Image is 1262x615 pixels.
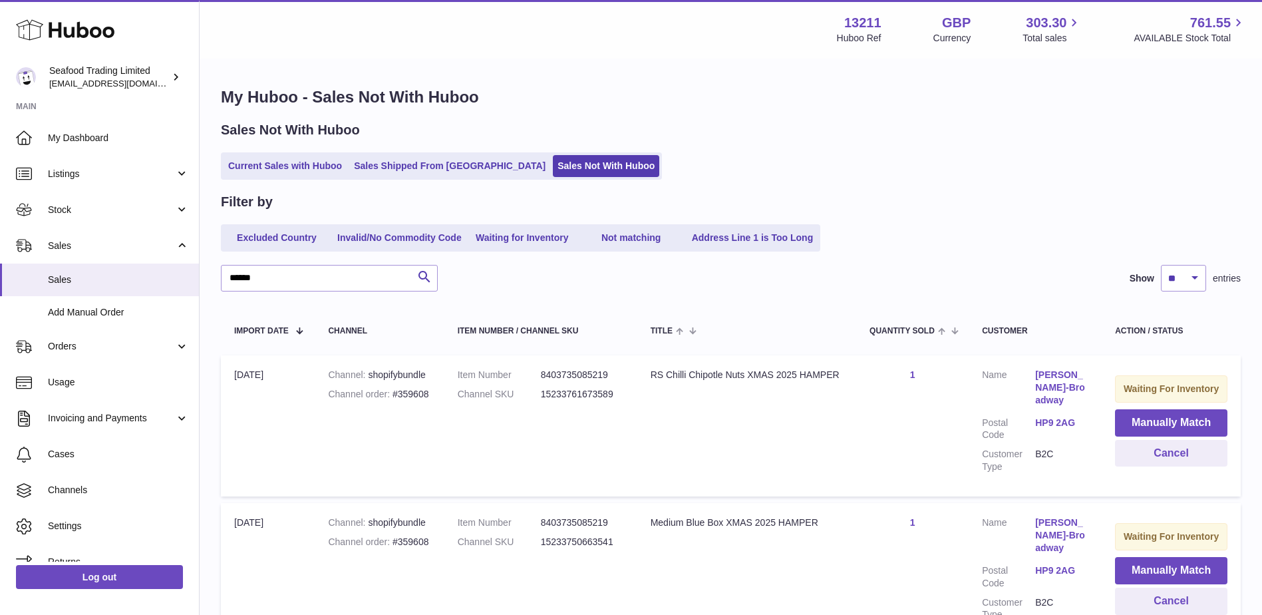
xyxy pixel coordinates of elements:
[1213,272,1241,285] span: entries
[221,87,1241,108] h1: My Huboo - Sales Not With Huboo
[48,240,175,252] span: Sales
[458,536,541,548] dt: Channel SKU
[1115,327,1227,335] div: Action / Status
[1115,409,1227,437] button: Manually Match
[1124,383,1219,394] strong: Waiting For Inventory
[458,327,624,335] div: Item Number / Channel SKU
[844,14,881,32] strong: 13211
[982,448,1035,473] dt: Customer Type
[328,536,430,548] div: #359608
[49,65,169,90] div: Seafood Trading Limited
[1023,32,1082,45] span: Total sales
[1115,588,1227,615] button: Cancel
[1115,440,1227,467] button: Cancel
[48,412,175,425] span: Invoicing and Payments
[942,14,971,32] strong: GBP
[1035,369,1088,407] a: [PERSON_NAME]-Broadway
[982,417,1035,442] dt: Postal Code
[1115,557,1227,584] button: Manually Match
[982,516,1035,558] dt: Name
[578,227,685,249] a: Not matching
[48,204,175,216] span: Stock
[910,369,915,380] a: 1
[982,327,1088,335] div: Customer
[48,340,175,353] span: Orders
[1035,564,1088,577] a: HP9 2AG
[328,516,430,529] div: shopifybundle
[48,132,189,144] span: My Dashboard
[349,155,550,177] a: Sales Shipped From [GEOGRAPHIC_DATA]
[1026,14,1066,32] span: 303.30
[541,369,624,381] dd: 8403735085219
[910,517,915,528] a: 1
[328,327,430,335] div: Channel
[1134,32,1246,45] span: AVAILABLE Stock Total
[982,369,1035,410] dt: Name
[49,78,196,89] span: [EMAIL_ADDRESS][DOMAIN_NAME]
[458,516,541,529] dt: Item Number
[1035,448,1088,473] dd: B2C
[651,327,673,335] span: Title
[221,121,360,139] h2: Sales Not With Huboo
[651,369,843,381] div: RS Chilli Chipotle Nuts XMAS 2025 HAMPER
[458,388,541,401] dt: Channel SKU
[933,32,971,45] div: Currency
[1130,272,1154,285] label: Show
[48,376,189,389] span: Usage
[837,32,881,45] div: Huboo Ref
[16,67,36,87] img: online@rickstein.com
[328,388,430,401] div: #359608
[1035,516,1088,554] a: [PERSON_NAME]-Broadway
[48,520,189,532] span: Settings
[224,227,330,249] a: Excluded Country
[328,536,393,547] strong: Channel order
[1023,14,1082,45] a: 303.30 Total sales
[651,516,843,529] div: Medium Blue Box XMAS 2025 HAMPER
[1134,14,1246,45] a: 761.55 AVAILABLE Stock Total
[328,517,368,528] strong: Channel
[1190,14,1231,32] span: 761.55
[982,564,1035,590] dt: Postal Code
[221,193,273,211] h2: Filter by
[869,327,935,335] span: Quantity Sold
[1035,417,1088,429] a: HP9 2AG
[48,556,189,568] span: Returns
[328,389,393,399] strong: Channel order
[48,274,189,286] span: Sales
[48,306,189,319] span: Add Manual Order
[221,355,315,497] td: [DATE]
[333,227,466,249] a: Invalid/No Commodity Code
[328,369,368,380] strong: Channel
[553,155,659,177] a: Sales Not With Huboo
[48,448,189,461] span: Cases
[687,227,818,249] a: Address Line 1 is Too Long
[48,168,175,180] span: Listings
[541,536,624,548] dd: 15233750663541
[458,369,541,381] dt: Item Number
[16,565,183,589] a: Log out
[1124,531,1219,542] strong: Waiting For Inventory
[328,369,430,381] div: shopifybundle
[541,516,624,529] dd: 8403735085219
[234,327,289,335] span: Import date
[224,155,347,177] a: Current Sales with Huboo
[469,227,575,249] a: Waiting for Inventory
[48,484,189,497] span: Channels
[541,388,624,401] dd: 15233761673589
